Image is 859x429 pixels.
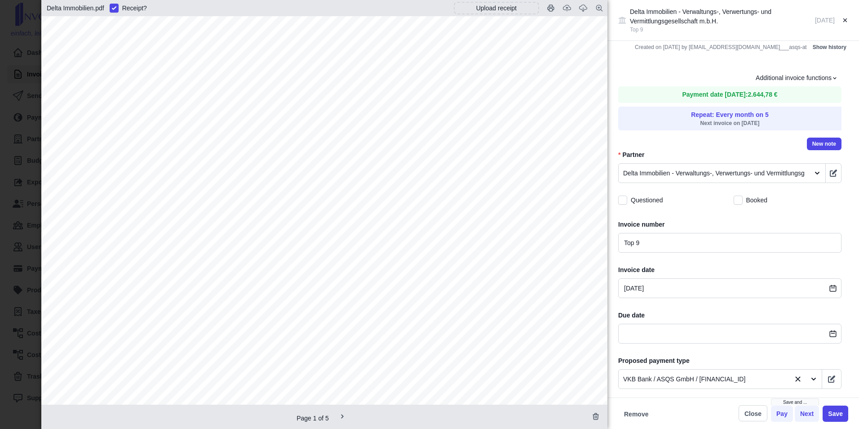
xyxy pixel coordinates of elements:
[815,16,835,25] div: ER-46
[618,86,841,103] button: Payment date [DATE]:2.644,78 €
[734,196,743,205] input: Booked
[297,415,329,422] span: Page 1 of 5
[588,408,604,425] button: Delete receipt
[618,196,627,205] input: Questioned
[795,406,819,422] button: Next
[739,405,767,421] button: Close
[630,7,808,33] div: Delta Immobilien - Verwaltungs-, Verwertungs- und Vermittlungsgesellschaft m.b.H.
[633,120,827,127] div: Next invoice on [DATE]
[454,2,539,14] div: Upload receipt
[122,4,147,13] span: Receipt ?
[771,398,819,406] div: Save and ...
[618,406,654,422] button: Remove
[771,406,793,422] button: Pay
[47,4,104,13] div: Delta Immobilien.pdf
[807,138,841,150] button: New note
[618,356,841,366] label: Proposed payment type
[618,107,841,130] button: Repeat: Every month on 5Next invoice on [DATE]
[630,26,808,33] div: Top 9
[110,4,119,13] input: Receipt?
[756,73,838,83] span: Additional invoice functions
[823,406,848,422] button: Save
[618,265,841,275] label: Invoice date
[807,41,852,54] button: Show history
[618,220,841,229] label: Invoice number
[746,196,767,205] span: Booked
[631,196,663,205] span: Questioned
[618,311,841,320] label: Due date
[635,44,807,51] span: 887ae8ab-b6f6-834f-2448-0f398e1e66ad
[618,150,841,160] label: Partner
